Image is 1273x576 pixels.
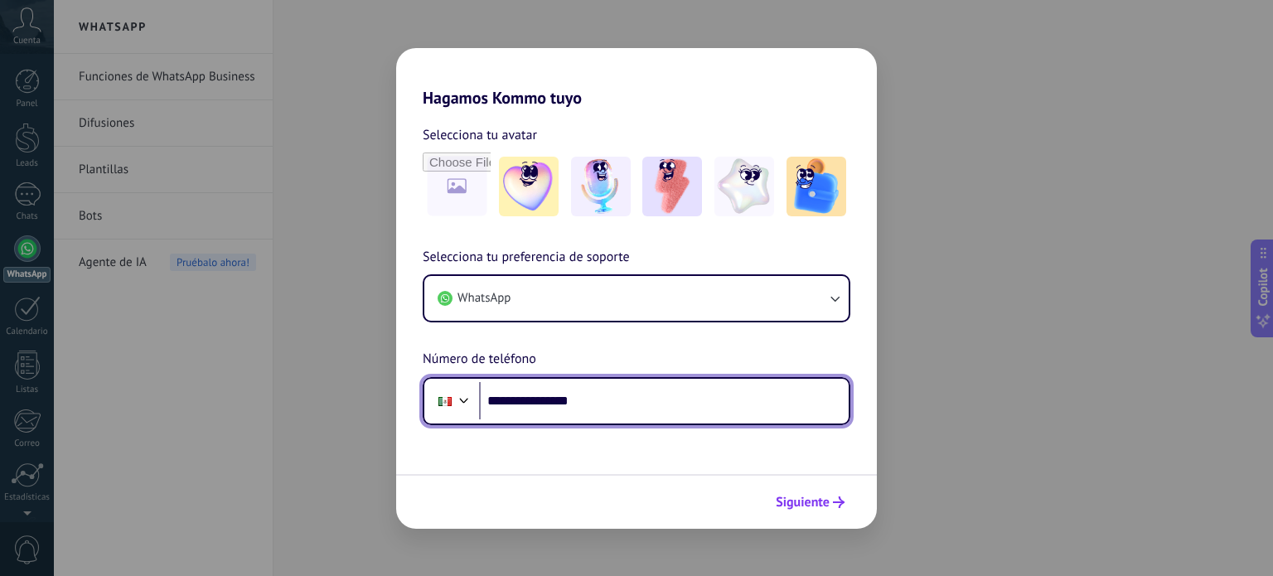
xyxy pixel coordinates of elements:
[714,157,774,216] img: -4.jpeg
[424,276,849,321] button: WhatsApp
[423,247,630,269] span: Selecciona tu preferencia de soporte
[429,384,461,419] div: Mexico: + 52
[787,157,846,216] img: -5.jpeg
[423,124,537,146] span: Selecciona tu avatar
[423,349,536,370] span: Número de teléfono
[457,290,511,307] span: WhatsApp
[499,157,559,216] img: -1.jpeg
[776,496,830,508] span: Siguiente
[642,157,702,216] img: -3.jpeg
[571,157,631,216] img: -2.jpeg
[768,488,852,516] button: Siguiente
[396,48,877,108] h2: Hagamos Kommo tuyo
